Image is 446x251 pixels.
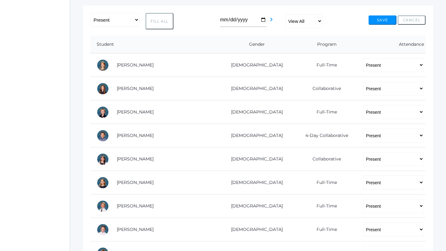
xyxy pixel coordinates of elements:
[217,53,292,77] td: [DEMOGRAPHIC_DATA]
[268,16,275,23] i: chevron_right
[217,218,292,241] td: [DEMOGRAPHIC_DATA]
[97,153,109,165] div: Brynn Boyer
[117,133,154,138] a: [PERSON_NAME]
[217,77,292,100] td: [DEMOGRAPHIC_DATA]
[398,15,426,25] button: Cancel
[90,36,217,53] th: Student
[117,227,154,232] a: [PERSON_NAME]
[217,147,292,171] td: [DEMOGRAPHIC_DATA]
[97,223,109,236] div: Timothy Edlin
[97,200,109,212] div: Ian Doyle
[117,109,154,115] a: [PERSON_NAME]
[292,36,356,53] th: Program
[117,180,154,185] a: [PERSON_NAME]
[369,15,396,25] button: Save
[97,177,109,189] div: Haelyn Bradley
[97,59,109,71] div: Amelia Adams
[217,100,292,124] td: [DEMOGRAPHIC_DATA]
[146,13,173,29] button: Fill All
[217,36,292,53] th: Gender
[292,147,356,171] td: Collaborative
[117,156,154,162] a: [PERSON_NAME]
[292,53,356,77] td: Full-Time
[292,171,356,194] td: Full-Time
[292,194,356,218] td: Full-Time
[117,86,154,91] a: [PERSON_NAME]
[217,124,292,147] td: [DEMOGRAPHIC_DATA]
[97,83,109,95] div: Claire Arnold
[292,77,356,100] td: Collaborative
[117,203,154,209] a: [PERSON_NAME]
[357,36,426,53] th: Attendance
[97,106,109,118] div: Levi Beaty
[292,100,356,124] td: Full-Time
[97,130,109,142] div: James Bernardi
[217,194,292,218] td: [DEMOGRAPHIC_DATA]
[292,124,356,147] td: 4-Day Collaborative
[117,62,154,68] a: [PERSON_NAME]
[217,171,292,194] td: [DEMOGRAPHIC_DATA]
[268,19,275,24] a: chevron_right
[292,218,356,241] td: Full-Time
